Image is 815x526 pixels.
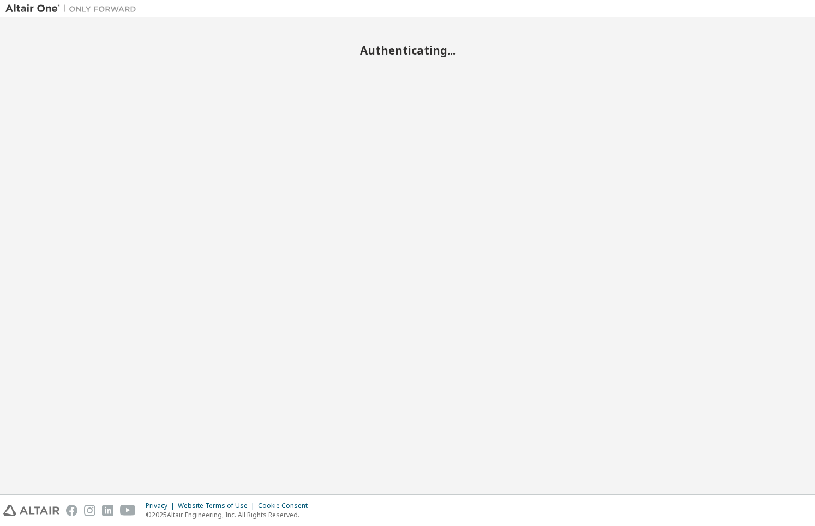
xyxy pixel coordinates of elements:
div: Privacy [146,501,178,510]
div: Website Terms of Use [178,501,258,510]
img: altair_logo.svg [3,505,59,516]
img: instagram.svg [84,505,95,516]
img: Altair One [5,3,142,14]
p: © 2025 Altair Engineering, Inc. All Rights Reserved. [146,510,314,519]
h2: Authenticating... [5,43,810,57]
img: youtube.svg [120,505,136,516]
img: facebook.svg [66,505,77,516]
img: linkedin.svg [102,505,113,516]
div: Cookie Consent [258,501,314,510]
